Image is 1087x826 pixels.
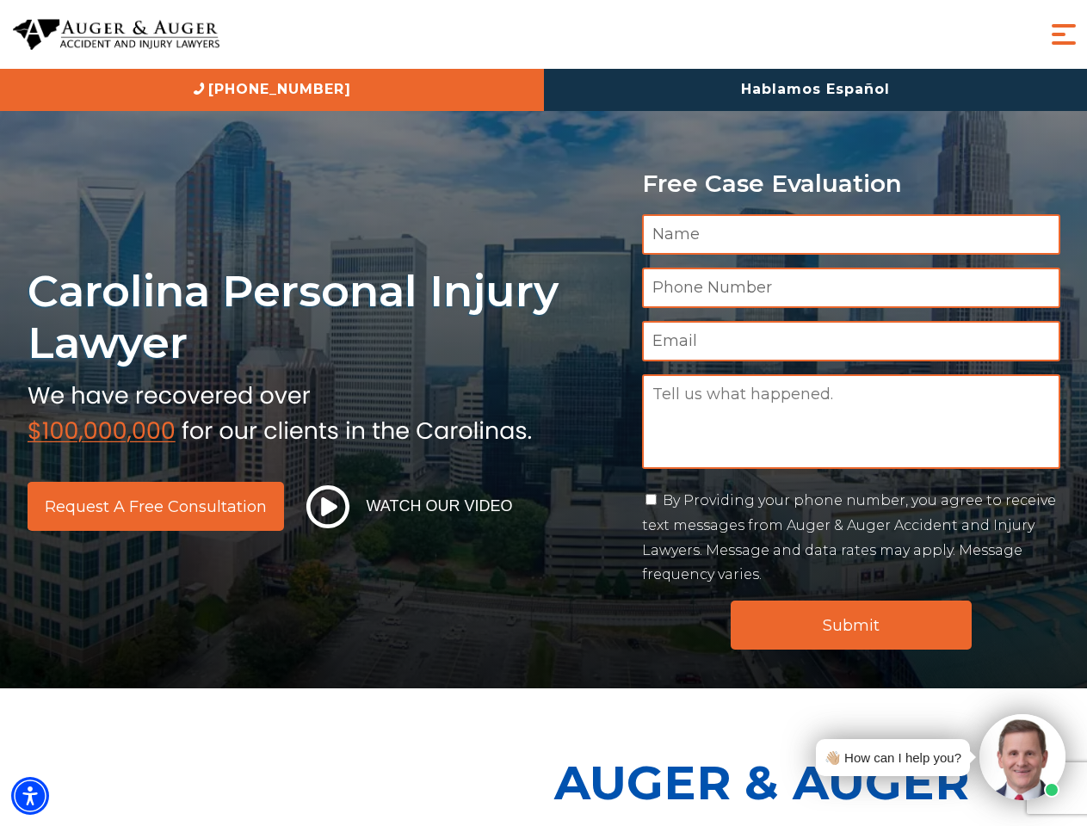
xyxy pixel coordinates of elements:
[979,714,1065,800] img: Intaker widget Avatar
[642,214,1060,255] input: Name
[642,268,1060,308] input: Phone Number
[642,492,1056,583] label: By Providing your phone number, you agree to receive text messages from Auger & Auger Accident an...
[1047,17,1081,52] button: Menu
[28,378,532,443] img: sub text
[825,746,961,769] div: 👋🏼 How can I help you?
[45,499,267,515] span: Request a Free Consultation
[11,777,49,815] div: Accessibility Menu
[642,321,1060,361] input: Email
[301,484,518,529] button: Watch Our Video
[28,482,284,531] a: Request a Free Consultation
[13,19,219,51] img: Auger & Auger Accident and Injury Lawyers Logo
[642,170,1060,197] p: Free Case Evaluation
[731,601,972,650] input: Submit
[28,265,621,369] h1: Carolina Personal Injury Lawyer
[554,740,1078,825] p: Auger & Auger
